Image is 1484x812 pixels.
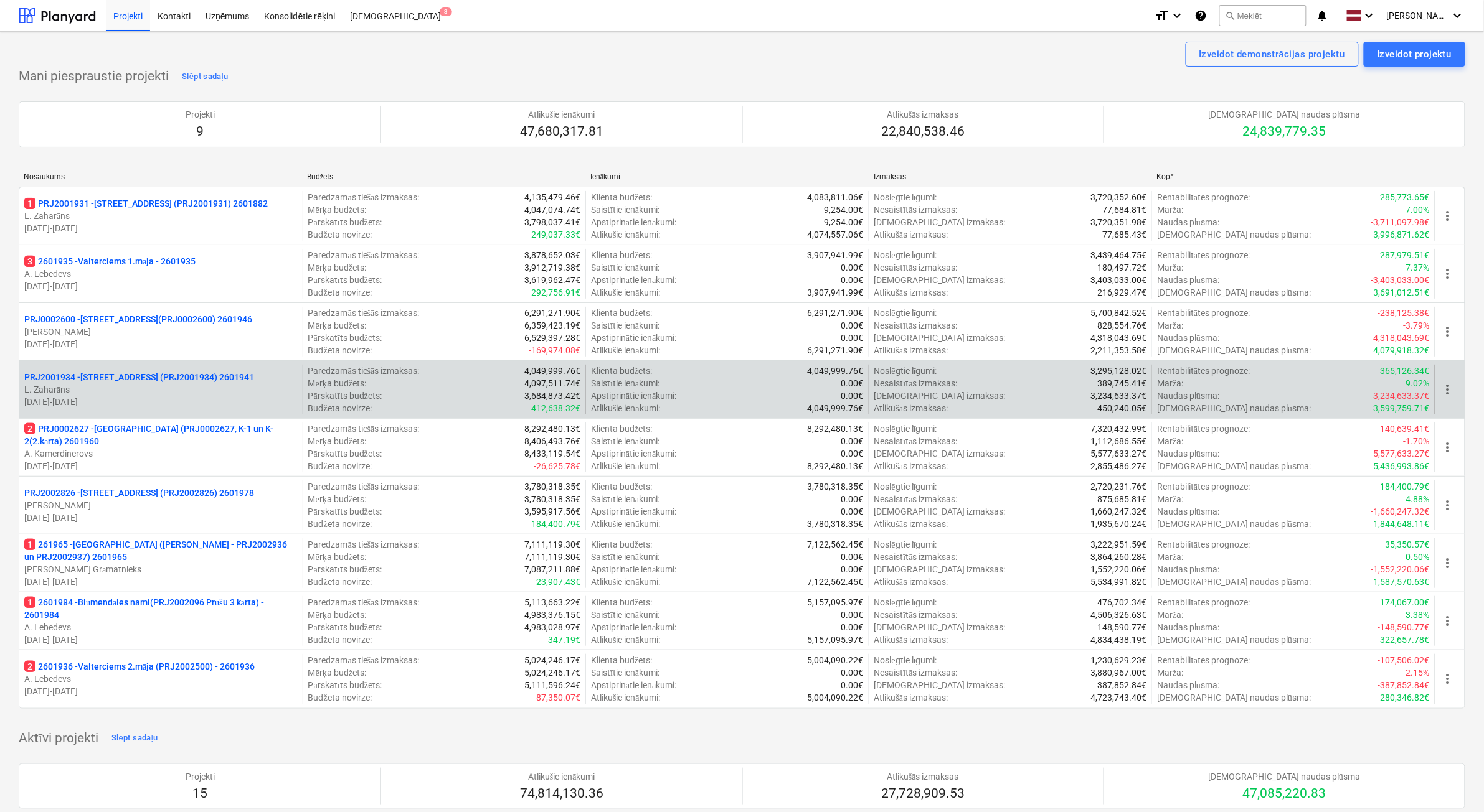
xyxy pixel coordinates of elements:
[24,172,297,181] div: Nosaukums
[1364,42,1465,67] button: Izveidot projektu
[841,505,864,518] p: 0.00€
[1381,480,1430,493] p: 184,400.79€
[1090,538,1146,551] p: 3,222,951.59€
[308,538,420,551] p: Paredzamās tiešās izmaksas :
[24,596,298,646] div: 12601984 -Blūmendāles nami(PRJ2002096 Prūšu 3 kārta) - 2601984A. Lebedevs[DATE]-[DATE]
[1422,752,1484,812] iframe: Chat Widget
[524,332,580,344] p: 6,529,397.28€
[841,447,864,460] p: 0.00€
[881,123,965,141] p: 22,840,538.46
[24,198,35,209] span: 1
[874,422,937,435] p: Noslēgtie līgumi :
[524,216,580,228] p: 3,798,037.41€
[1406,551,1430,563] p: 0.50%
[591,332,676,344] p: Apstiprinātie ienākumi :
[308,518,372,530] p: Budžeta novirze :
[24,685,298,698] p: [DATE] - [DATE]
[24,222,298,235] p: [DATE] - [DATE]
[1381,191,1430,203] p: 285,773.65€
[1090,551,1146,563] p: 3,864,260.28€
[1090,249,1146,261] p: 3,439,464.75€
[591,390,676,402] p: Apstiprinātie ienākumi :
[1097,377,1146,390] p: 389,745.41€
[531,518,580,530] p: 184,400.79€
[591,538,652,551] p: Klienta budžets :
[308,563,382,576] p: Pārskatīts budžets :
[841,261,864,274] p: 0.00€
[874,505,1006,518] p: [DEMOGRAPHIC_DATA] izmaksas :
[1157,365,1250,377] p: Rentabilitātes prognoze :
[874,203,958,216] p: Nesaistītās izmaksas :
[1102,203,1146,216] p: 77,684.81€
[808,344,864,357] p: 6,291,271.90€
[591,422,652,435] p: Klienta budžets :
[524,435,580,447] p: 8,406,493.76€
[591,274,676,286] p: Apstiprinātie ienākumi :
[1440,324,1455,339] span: more_vert
[591,228,660,241] p: Atlikušie ienākumi :
[874,435,958,447] p: Nesaistītās izmaksas :
[1090,480,1146,493] p: 2,720,231.76€
[1090,307,1146,319] p: 5,700,842.52€
[24,660,298,698] div: 22601936 -Valterciems 2.māja (PRJ2002500) - 2601936A. Lebedevs[DATE]-[DATE]
[24,423,35,434] span: 2
[24,313,298,350] div: PRJ0002600 -[STREET_ADDRESS](PRJ0002600) 2601946[PERSON_NAME][DATE]-[DATE]
[24,280,298,292] p: [DATE] - [DATE]
[24,538,298,588] div: 1261965 -[GEOGRAPHIC_DATA] ([PERSON_NAME] - PRJ2002936 un PRJ2002937) 2601965[PERSON_NAME] Grāmat...
[591,216,676,228] p: Apstiprinātie ienākumi :
[24,255,196,268] p: 2601935 - Valterciems 1.māja - 2601935
[1378,46,1452,62] div: Izveidot projektu
[1090,435,1146,447] p: 1,112,686.55€
[591,447,676,460] p: Apstiprinātie ienākumi :
[307,172,580,182] div: Budžets
[1371,390,1430,402] p: -3,234,633.37€
[1199,46,1345,62] div: Izveidot demonstrācijas projektu
[1157,460,1311,472] p: [DEMOGRAPHIC_DATA] naudas plūsma :
[524,249,580,261] p: 3,878,652.03€
[1157,435,1183,447] p: Marža :
[1406,203,1430,216] p: 7.00%
[1170,8,1184,23] i: keyboard_arrow_down
[308,390,382,402] p: Pārskatīts budžets :
[591,435,659,447] p: Saistītie ienākumi :
[1157,203,1183,216] p: Marža :
[524,390,580,402] p: 3,684,873.42€
[24,256,35,267] span: 3
[24,210,298,222] p: L. Zaharāns
[308,447,382,460] p: Pārskatīts budžets :
[1374,228,1430,241] p: 3,996,871.62€
[24,268,298,280] p: A. Lebedevs
[591,261,659,274] p: Saistītie ienākumi :
[1090,422,1146,435] p: 7,320,432.99€
[524,307,580,319] p: 6,291,271.90€
[808,286,864,299] p: 3,907,941.99€
[1316,8,1329,23] i: notifications
[591,563,676,576] p: Apstiprinātie ienākumi :
[1440,614,1455,628] span: more_vert
[1362,8,1377,23] i: keyboard_arrow_down
[308,191,420,203] p: Paredzamās tiešās izmaksas :
[186,108,215,121] p: Projekti
[591,307,652,319] p: Klienta budžets :
[591,505,676,518] p: Apstiprinātie ienākumi :
[308,319,366,332] p: Mērķa budžets :
[1157,261,1183,274] p: Marža :
[591,203,659,216] p: Saistītie ienākumi :
[24,563,298,576] p: [PERSON_NAME] Grāmatnieks
[1157,390,1219,402] p: Naudas plūsma :
[1386,538,1430,551] p: 35,350.57€
[1374,344,1430,357] p: 4,079,918.32€
[808,422,864,435] p: 8,292,480.13€
[1157,377,1183,390] p: Marža :
[531,286,580,299] p: 292,756.91€
[524,493,580,505] p: 3,780,318.35€
[24,660,255,673] p: 2601936 - Valterciems 2.māja (PRJ2002500) - 2601936
[1450,8,1465,23] i: keyboard_arrow_down
[1157,249,1250,261] p: Rentabilitātes prognoze :
[24,538,298,563] p: 261965 - [GEOGRAPHIC_DATA] ([PERSON_NAME] - PRJ2002936 un PRJ2002937) 2601965
[308,344,372,357] p: Budžeta novirze :
[1090,191,1146,203] p: 3,720,352.60€
[1157,286,1311,299] p: [DEMOGRAPHIC_DATA] naudas plūsma :
[1090,390,1146,402] p: 3,234,633.37€
[874,518,948,530] p: Atlikušās izmaksas :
